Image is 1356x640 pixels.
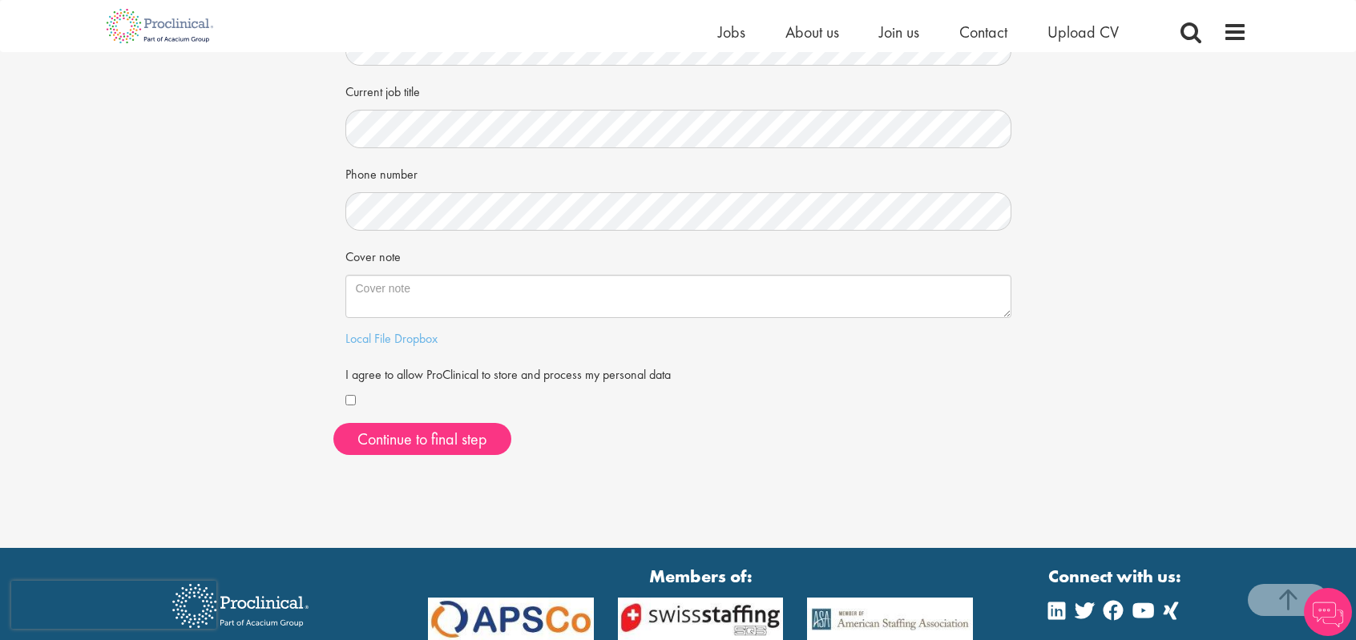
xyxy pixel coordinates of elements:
a: Contact [959,22,1007,42]
a: About us [785,22,839,42]
label: I agree to allow ProClinical to store and process my personal data [345,360,671,384]
strong: Members of: [428,564,973,589]
a: Jobs [718,22,745,42]
img: Chatbot [1304,588,1352,636]
a: Local File [345,330,391,347]
a: Dropbox [394,330,438,347]
a: Join us [879,22,919,42]
img: Proclinical Recruitment [160,573,321,639]
label: Current job title [345,78,420,102]
label: Cover note [345,243,401,267]
button: Continue to final step [333,423,511,455]
iframe: reCAPTCHA [11,581,216,629]
a: Upload CV [1047,22,1119,42]
strong: Connect with us: [1048,564,1184,589]
label: Phone number [345,160,418,184]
